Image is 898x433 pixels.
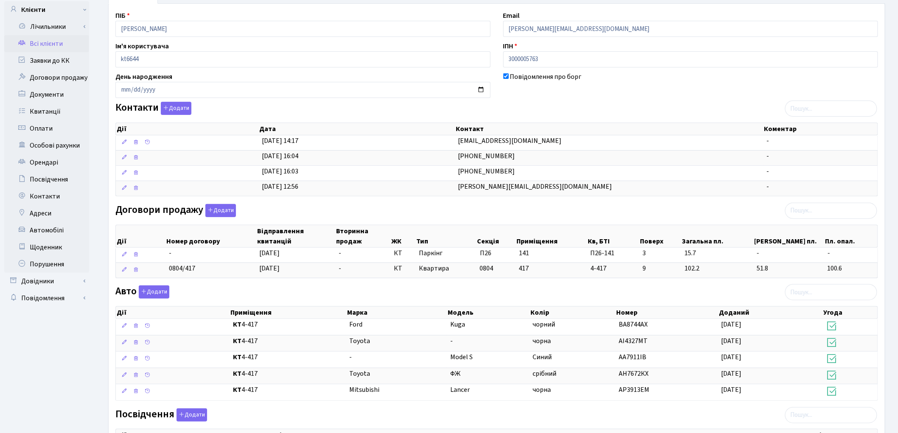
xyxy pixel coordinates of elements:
[823,307,878,318] th: Угода
[4,154,89,171] a: Орендарі
[4,137,89,154] a: Особові рахунки
[4,103,89,120] a: Квитанції
[350,369,370,378] span: Toyota
[480,249,491,258] span: П26
[233,369,241,378] b: КТ
[643,249,678,258] span: 3
[233,320,343,330] span: 4-417
[721,320,742,329] span: [DATE]
[477,225,516,247] th: Секція
[757,264,821,274] span: 51.8
[828,264,874,274] span: 100.6
[516,225,587,247] th: Приміщення
[4,273,89,290] a: Довідники
[419,264,473,274] span: Квартира
[350,352,352,362] span: -
[767,151,769,161] span: -
[394,264,412,274] span: КТ
[451,336,453,346] span: -
[533,320,556,329] span: чорний
[619,336,648,346] span: AI4327MT
[785,284,877,300] input: Пошук...
[115,41,169,51] label: Ім'я користувача
[230,307,346,318] th: Приміщення
[391,225,415,247] th: ЖК
[233,385,343,395] span: 4-417
[4,256,89,273] a: Порушення
[258,123,455,135] th: Дата
[754,225,825,247] th: [PERSON_NAME] пл.
[451,385,470,394] span: Lancer
[205,204,236,217] button: Договори продажу
[4,188,89,205] a: Контакти
[137,284,169,299] a: Додати
[503,11,520,21] label: Email
[763,123,878,135] th: Коментар
[169,249,171,258] span: -
[458,136,562,145] span: [EMAIL_ADDRESS][DOMAIN_NAME]
[159,101,191,115] a: Додати
[115,102,191,115] label: Контакти
[4,86,89,103] a: Документи
[115,408,207,422] label: Посвідчення
[533,352,552,362] span: Синий
[533,385,551,394] span: чорна
[262,167,298,176] span: [DATE] 16:03
[619,385,649,394] span: AP3913EM
[530,307,616,318] th: Колір
[4,222,89,239] a: Автомобілі
[177,408,207,422] button: Посвідчення
[639,225,681,247] th: Поверх
[451,352,473,362] span: Model S
[115,72,172,82] label: День народження
[458,151,515,161] span: [PHONE_NUMBER]
[519,249,529,258] span: 141
[4,1,89,18] a: Клієнти
[619,369,648,378] span: АН7672КХ
[335,225,390,247] th: Вторинна продаж
[4,290,89,307] a: Повідомлення
[346,307,447,318] th: Марка
[587,225,640,247] th: Кв, БТІ
[4,69,89,86] a: Договори продажу
[169,264,195,273] span: 0804/417
[350,385,380,394] span: Mitsubishi
[767,136,769,145] span: -
[643,264,678,274] span: 9
[233,369,343,379] span: 4-417
[767,167,769,176] span: -
[451,320,466,329] span: Kuga
[590,249,636,258] span: П26-141
[419,249,473,258] span: Паркінг
[458,182,612,191] span: [PERSON_NAME][EMAIL_ADDRESS][DOMAIN_NAME]
[233,352,343,362] span: 4-417
[480,264,494,273] span: 0804
[4,205,89,222] a: Адреси
[685,249,750,258] span: 15.7
[510,72,582,82] label: Повідомлення про борг
[233,336,241,346] b: КТ
[619,352,646,362] span: АА7911IB
[721,336,742,346] span: [DATE]
[785,203,877,219] input: Пошук...
[455,123,763,135] th: Контакт
[262,182,298,191] span: [DATE] 12:56
[339,249,341,258] span: -
[203,202,236,217] a: Додати
[4,120,89,137] a: Оплати
[685,264,750,274] span: 102.2
[447,307,530,318] th: Модель
[4,52,89,69] a: Заявки до КК
[394,249,412,258] span: КТ
[824,225,878,247] th: Пл. опал.
[533,369,557,378] span: срібний
[233,320,241,329] b: КТ
[503,41,518,51] label: ІПН
[10,18,89,35] a: Лічильники
[256,225,336,247] th: Відправлення квитанцій
[166,225,256,247] th: Номер договору
[767,182,769,191] span: -
[115,285,169,299] label: Авто
[350,336,370,346] span: Toyota
[116,225,166,247] th: Дії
